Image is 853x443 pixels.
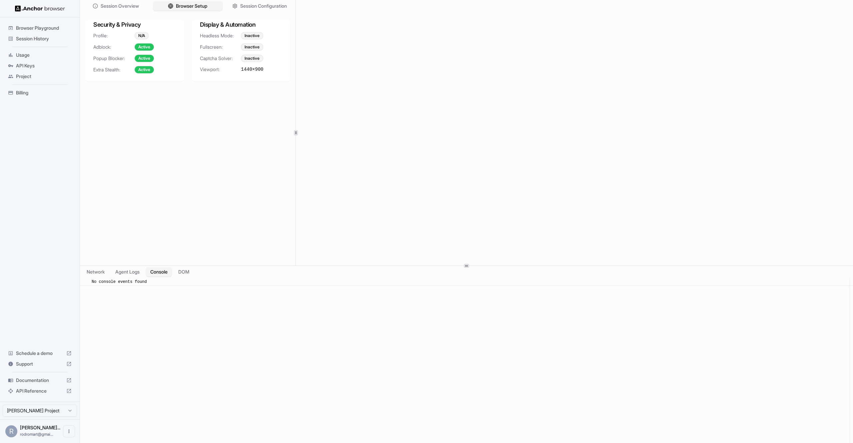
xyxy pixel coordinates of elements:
[16,73,72,80] span: Project
[83,267,109,277] button: Network
[92,280,147,284] span: No console events found
[101,3,139,9] span: Session Overview
[5,386,74,396] div: API Reference
[135,55,154,62] div: Active
[16,25,72,31] span: Browser Playground
[5,23,74,33] div: Browser Playground
[200,55,241,62] span: Captcha Solver:
[241,32,263,39] div: Inactive
[5,60,74,71] div: API Keys
[93,55,135,62] span: Popup Blocker:
[5,33,74,44] div: Session History
[93,66,135,73] span: Extra Stealth:
[135,66,154,73] div: Active
[16,377,64,384] span: Documentation
[16,52,72,58] span: Usage
[15,5,65,12] img: Anchor Logo
[5,71,74,82] div: Project
[20,425,60,430] span: Rodrigo MArtínez
[16,350,64,357] span: Schedule a demo
[16,361,64,367] span: Support
[146,267,172,277] button: Console
[93,44,135,50] span: Adblock:
[20,432,53,437] span: rodromart@gmail.com
[63,425,75,437] button: Open menu
[16,388,64,394] span: API Reference
[176,3,207,9] span: Browser Setup
[241,66,263,73] span: 1440 × 900
[111,267,144,277] button: Agent Logs
[16,89,72,96] span: Billing
[83,279,87,285] span: ​
[200,32,241,39] span: Headless Mode:
[16,35,72,42] span: Session History
[5,375,74,386] div: Documentation
[5,359,74,369] div: Support
[5,50,74,60] div: Usage
[200,20,283,29] h3: Display & Automation
[5,348,74,359] div: Schedule a demo
[135,43,154,51] div: Active
[200,44,241,50] span: Fullscreen:
[93,20,176,29] h3: Security & Privacy
[240,3,287,9] span: Session Configuration
[241,55,263,62] div: Inactive
[135,32,149,39] div: N/A
[16,62,72,69] span: API Keys
[174,267,193,277] button: DOM
[200,66,241,73] span: Viewport:
[5,87,74,98] div: Billing
[5,425,17,437] div: R
[241,43,263,51] div: Inactive
[93,32,135,39] span: Profile:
